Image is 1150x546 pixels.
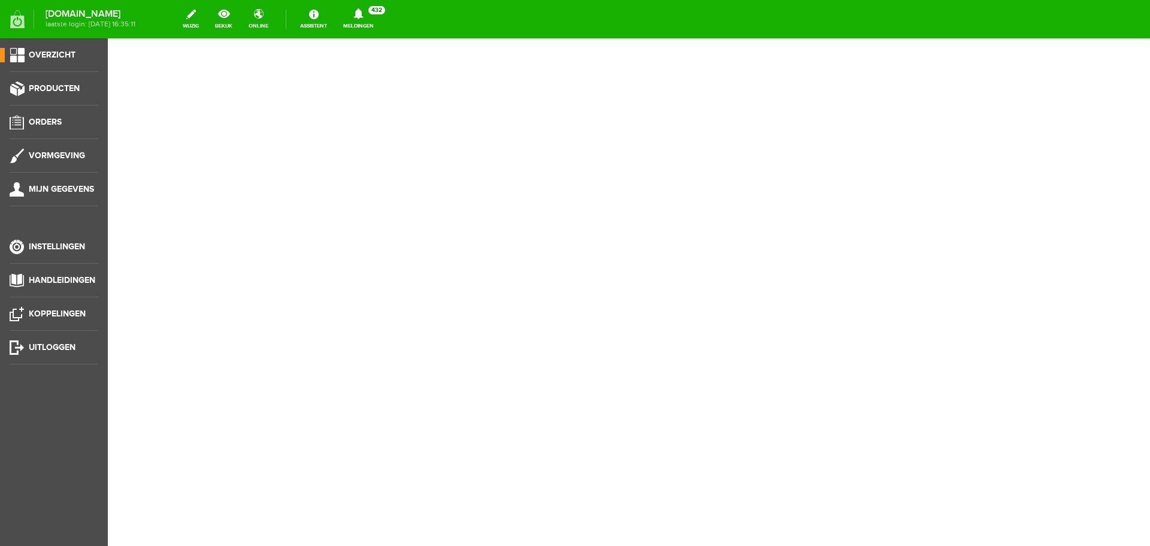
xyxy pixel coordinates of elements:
strong: [DOMAIN_NAME] [46,11,135,17]
a: Meldingen432 [336,6,381,32]
a: online [241,6,276,32]
span: Handleidingen [29,275,95,285]
span: Orders [29,117,62,127]
span: Koppelingen [29,309,86,319]
span: Overzicht [29,50,75,60]
span: Producten [29,83,80,93]
a: Assistent [293,6,334,32]
span: Vormgeving [29,150,85,161]
a: bekijk [208,6,240,32]
span: Uitloggen [29,342,75,352]
a: wijzig [175,6,206,32]
span: Instellingen [29,242,85,252]
span: Mijn gegevens [29,184,94,194]
span: 432 [368,6,385,14]
span: laatste login: [DATE] 16:35:11 [46,21,135,28]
